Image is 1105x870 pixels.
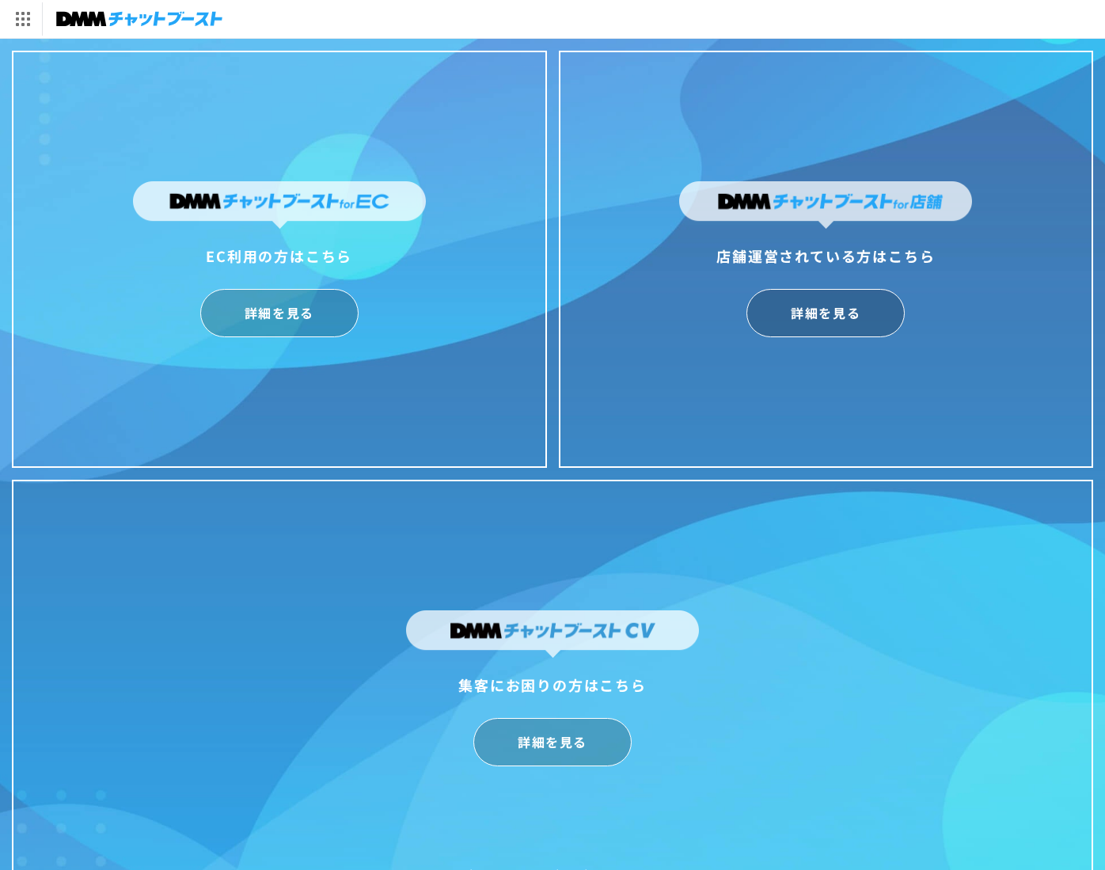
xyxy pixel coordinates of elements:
img: DMMチャットブーストfor店舗 [679,181,972,229]
img: DMMチャットブーストforEC [133,181,426,229]
img: サービス [2,2,42,36]
a: 詳細を見る [200,289,359,337]
div: 店舗運営されている方はこちら [679,243,972,268]
div: 集客にお困りの方はこちら [406,672,699,697]
img: DMMチャットブーストCV [406,610,699,658]
div: EC利用の方はこちら [133,243,426,268]
a: 詳細を見る [746,289,905,337]
img: チャットブースト [56,8,222,30]
a: 詳細を見る [473,718,632,766]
